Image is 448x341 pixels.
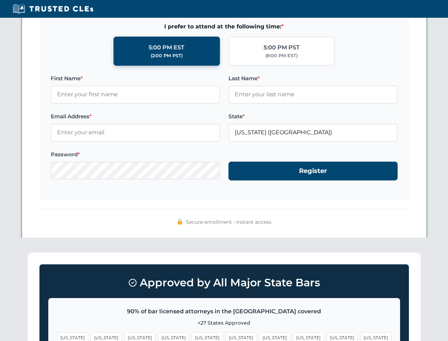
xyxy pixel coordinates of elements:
[57,307,391,316] p: 90% of bar licensed attorneys in the [GEOGRAPHIC_DATA] covered
[51,112,220,121] label: Email Address
[51,86,220,103] input: Enter your first name
[51,22,398,31] span: I prefer to attend at the following time:
[186,218,271,226] span: Secure enrollment • Instant access
[51,74,220,83] label: First Name
[51,124,220,141] input: Enter your email
[228,124,398,141] input: Florida (FL)
[151,52,183,59] div: (2:00 PM PST)
[228,112,398,121] label: State
[57,319,391,327] p: +27 States Approved
[177,219,183,224] img: 🔒
[265,52,298,59] div: (8:00 PM EST)
[11,4,95,14] img: Trusted CLEs
[228,86,398,103] input: Enter your last name
[48,273,400,292] h3: Approved by All Major State Bars
[228,74,398,83] label: Last Name
[149,43,184,52] div: 5:00 PM EST
[51,150,220,159] label: Password
[264,43,300,52] div: 5:00 PM PST
[228,162,398,180] button: Register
